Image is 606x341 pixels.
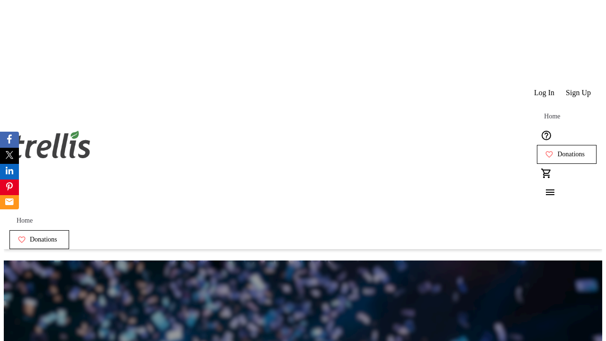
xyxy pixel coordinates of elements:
span: Donations [557,151,585,158]
button: Menu [537,183,556,202]
button: Cart [537,164,556,183]
span: Sign Up [566,89,591,97]
a: Donations [9,230,69,249]
a: Donations [537,145,597,164]
img: Orient E2E Organization r8754XgtpR's Logo [9,120,94,168]
button: Sign Up [560,83,597,102]
a: Home [9,211,40,230]
button: Help [537,126,556,145]
span: Home [544,113,560,120]
span: Log In [534,89,554,97]
a: Home [537,107,567,126]
button: Log In [528,83,560,102]
span: Home [17,217,33,224]
span: Donations [30,236,57,243]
